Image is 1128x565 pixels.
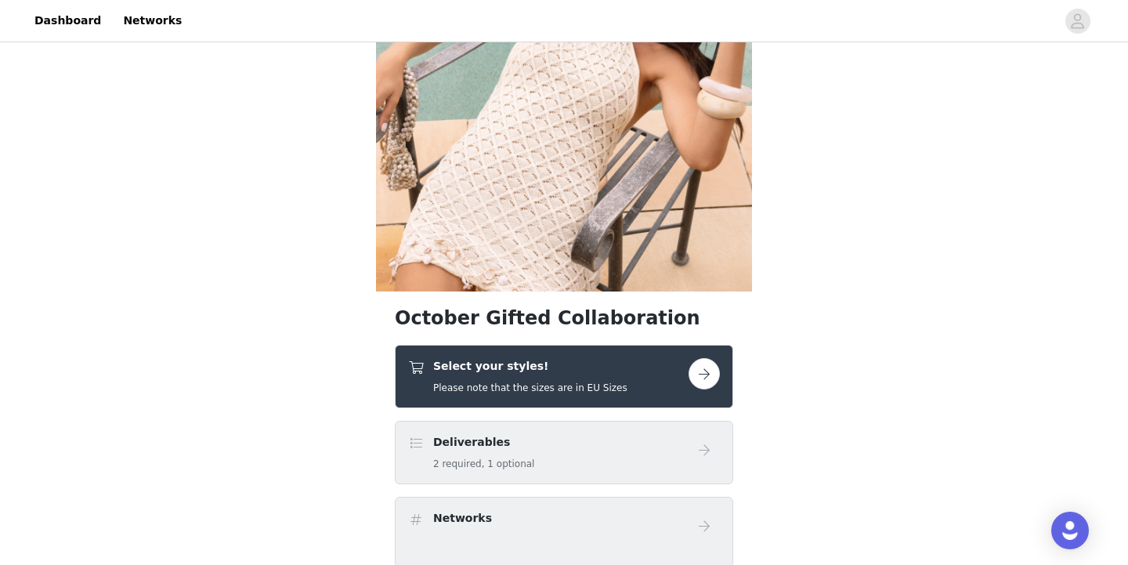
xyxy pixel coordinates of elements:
h4: Deliverables [433,434,534,451]
div: Open Intercom Messenger [1051,512,1089,549]
h5: 2 required, 1 optional [433,457,534,471]
h1: October Gifted Collaboration [395,304,733,332]
div: avatar [1070,9,1085,34]
div: Select your styles! [395,345,733,408]
h4: Select your styles! [433,358,627,375]
h4: Networks [433,510,492,527]
div: Deliverables [395,421,733,484]
a: Networks [114,3,191,38]
a: Dashboard [25,3,110,38]
h5: Please note that the sizes are in EU Sizes [433,381,627,395]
